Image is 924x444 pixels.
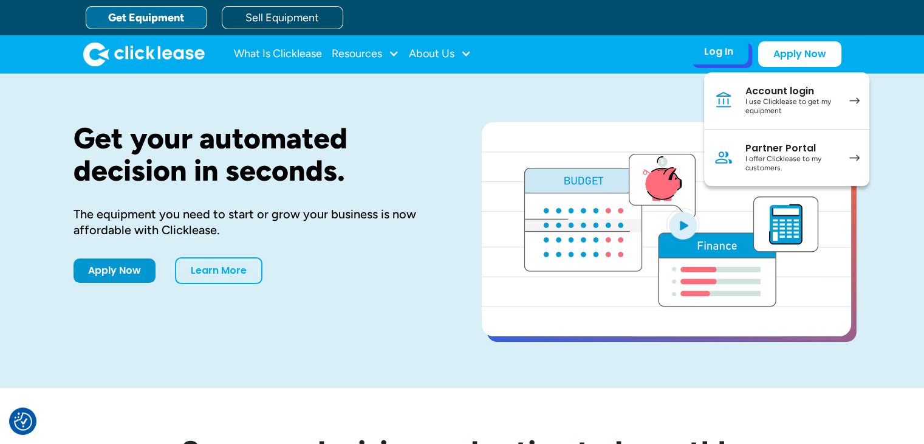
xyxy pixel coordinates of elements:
[704,46,733,58] div: Log In
[745,154,837,173] div: I offer Clicklease to my customers.
[745,85,837,97] div: Account login
[83,42,205,66] a: home
[234,42,322,66] a: What Is Clicklease
[74,122,443,187] h1: Get your automated decision in seconds.
[758,41,841,67] a: Apply Now
[714,148,733,167] img: Person icon
[714,91,733,110] img: Bank icon
[666,208,699,242] img: Blue play button logo on a light blue circular background
[745,142,837,154] div: Partner Portal
[74,258,156,283] a: Apply Now
[704,72,869,130] a: Account loginI use Clicklease to get my equipment
[332,42,399,66] div: Resources
[74,206,443,238] div: The equipment you need to start or grow your business is now affordable with Clicklease.
[14,412,32,431] button: Consent Preferences
[14,412,32,431] img: Revisit consent button
[849,154,860,161] img: arrow
[222,6,343,29] a: Sell Equipment
[849,97,860,104] img: arrow
[745,97,837,116] div: I use Clicklease to get my equipment
[175,257,262,284] a: Learn More
[83,42,205,66] img: Clicklease logo
[86,6,207,29] a: Get Equipment
[704,130,869,186] a: Partner PortalI offer Clicklease to my customers.
[482,122,851,336] a: open lightbox
[409,42,471,66] div: About Us
[704,72,869,186] nav: Log In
